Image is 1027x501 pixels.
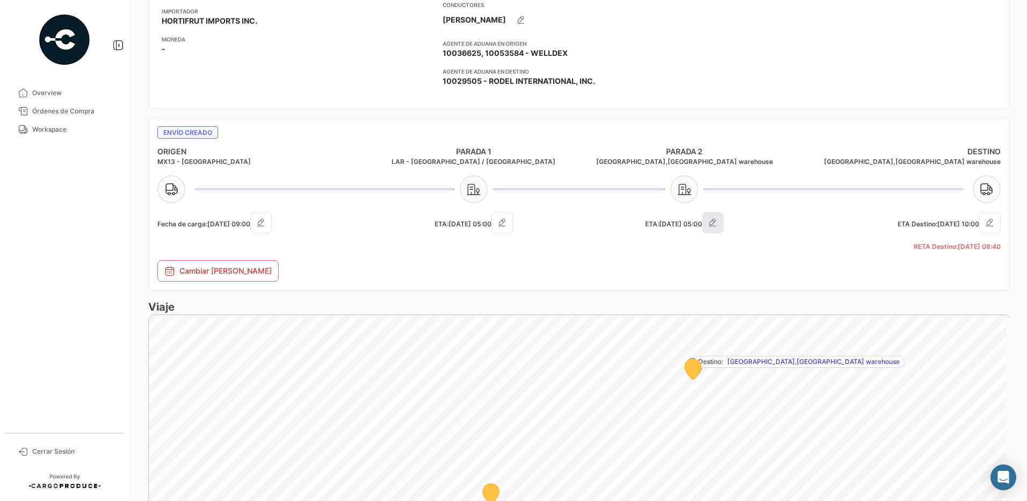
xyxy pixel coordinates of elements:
[790,146,1001,157] h4: DESTINO
[790,242,1001,252] h5: RETA Destino:
[958,242,1001,251] span: [DATE] 08:40
[990,464,1016,490] div: Abrir Intercom Messenger
[443,48,568,59] span: 10036625, 10053584 - WELLDEX
[685,358,702,380] div: Map marker
[698,357,723,367] span: Destino:
[157,146,368,157] h4: ORIGEN
[579,157,790,167] h5: [GEOGRAPHIC_DATA],[GEOGRAPHIC_DATA] warehouse
[443,67,715,76] app-card-info-title: Agente de Aduana en Destino
[368,212,580,233] h5: ETA:
[9,84,120,102] a: Overview
[684,359,701,380] div: Map marker
[449,220,491,228] span: [DATE] 05:00
[9,102,120,120] a: Órdenes de Compra
[162,16,257,26] span: HORTIFRUT IMPORTS INC.
[368,146,580,157] h4: PARADA 1
[162,35,434,44] app-card-info-title: Moneda
[32,88,116,98] span: Overview
[790,212,1001,233] h5: ETA Destino:
[162,7,434,16] app-card-info-title: Importador
[157,212,368,233] h5: Fecha de carga:
[443,39,715,48] app-card-info-title: Agente de Aduana en Origen
[32,106,116,116] span: Órdenes de Compra
[579,212,790,233] h5: ETA:
[32,447,116,456] span: Cerrar Sesión
[368,157,580,167] h5: LAR - [GEOGRAPHIC_DATA] / [GEOGRAPHIC_DATA]
[207,220,250,228] span: [DATE] 09:00
[38,13,91,67] img: powered-by.png
[443,1,715,9] app-card-info-title: Conductores
[790,157,1001,167] h5: [GEOGRAPHIC_DATA],[GEOGRAPHIC_DATA] warehouse
[148,299,1010,314] h3: Viaje
[32,125,116,134] span: Workspace
[157,260,279,282] button: Cambiar [PERSON_NAME]
[157,157,368,167] h5: MX13 - [GEOGRAPHIC_DATA]
[579,146,790,157] h4: PARADA 2
[443,76,595,87] span: 10029505 - RODEL INTERNATIONAL, INC.
[443,15,506,25] span: [PERSON_NAME]
[157,126,218,139] span: Envío creado
[9,120,120,139] a: Workspace
[937,220,979,228] span: [DATE] 10:00
[659,220,702,228] span: [DATE] 05:00
[727,357,900,367] span: [GEOGRAPHIC_DATA],[GEOGRAPHIC_DATA] warehouse
[162,44,165,54] span: -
